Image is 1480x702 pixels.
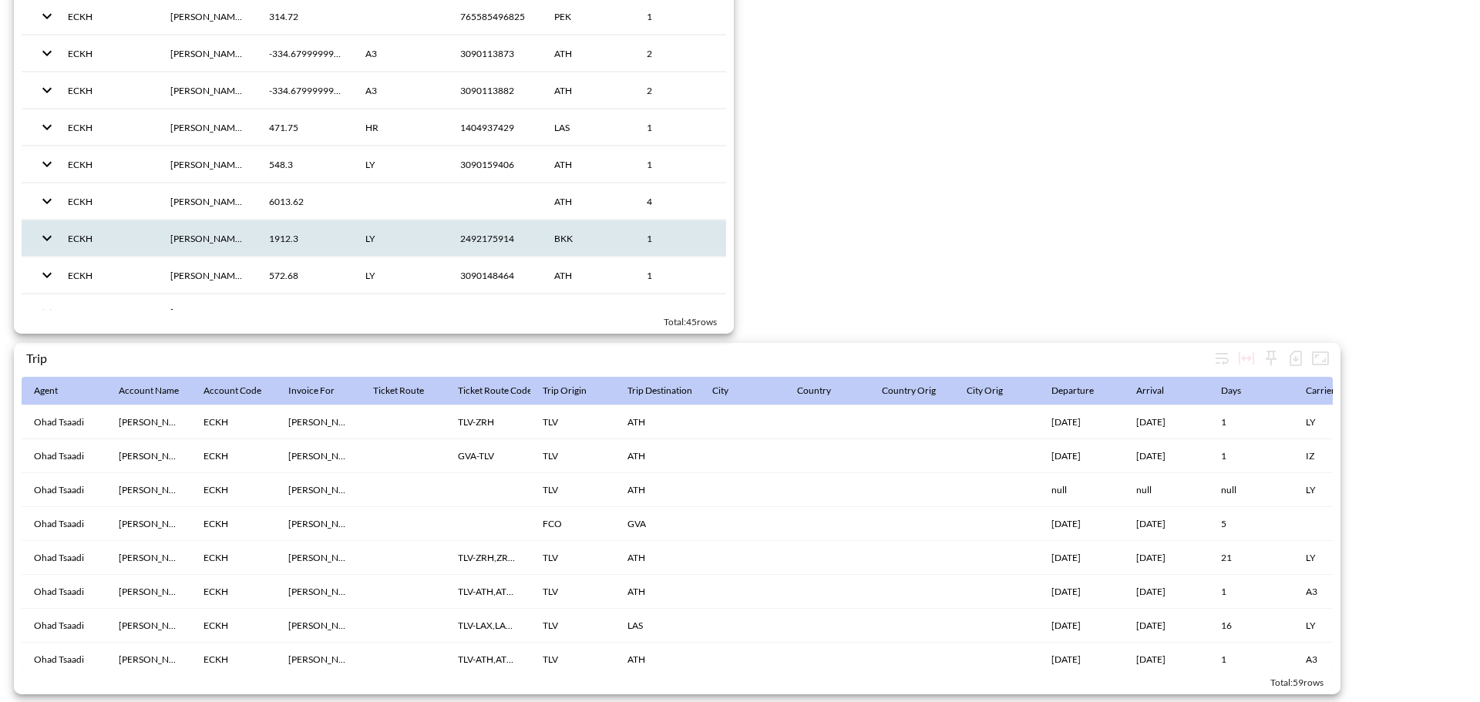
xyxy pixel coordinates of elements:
th: BKK [542,220,634,257]
div: Account Name [119,381,179,400]
th: 1 [634,109,726,146]
th: TLV-ATH,ATH-GVA [446,643,530,677]
th: 1 [1209,405,1293,439]
th: ATH [615,541,700,575]
th: null [1124,473,1209,507]
div: Carrier [1306,381,1335,400]
th: TLV-LAX,LAX-JFK,EWR-TLV [446,609,530,643]
th: LAS [615,609,700,643]
th: ATH [615,439,700,473]
button: expand row [34,299,60,325]
th: ECKH [55,257,157,294]
div: City [712,381,728,400]
th: 08/08/2025 [1039,541,1124,575]
th: GVA [615,507,700,541]
th: eckhouse musia and shimon [106,405,191,439]
th: LAS [542,294,634,331]
th: eckhouse musia and shimon [158,146,257,183]
th: TLV [530,439,615,473]
th: 18/08/2025 [1124,439,1209,473]
th: Ohad Tsaadi [22,609,106,643]
th: FCO [530,507,615,541]
th: 11/08/2025 [1124,643,1209,677]
th: ATH [615,643,700,677]
th: LY [353,146,448,183]
th: eckhouse musia and shimon [106,609,191,643]
th: A3 [353,35,448,72]
th: Tal Mansour [276,405,361,439]
button: expand row [34,40,60,66]
th: Tal Mansour [276,439,361,473]
th: -334.67999999999995 [257,72,353,109]
th: eckhouse musia and shimon [158,294,257,331]
button: expand row [34,77,60,103]
th: ECKH [191,507,276,541]
th: ATH [615,575,700,609]
th: 29/05/2025 [1039,609,1124,643]
th: 1 [634,220,726,257]
button: expand row [34,262,60,288]
th: 28/08/2025 [1124,541,1209,575]
th: eckhouse musia and shimon [106,439,191,473]
th: eckhouse musia and shimon [106,541,191,575]
th: GVA-TLV [446,439,530,473]
th: LY [1293,473,1378,507]
span: Trip Origin [543,381,607,400]
th: Ohad Tsaadi [22,643,106,677]
th: 2492175914 [448,220,542,257]
th: ECKH [191,439,276,473]
th: 1 [634,294,726,331]
th: Shimon Eckhouse [276,507,361,541]
th: LAS [542,109,634,146]
th: TLV-ZRH [446,405,530,439]
th: eckhouse musia and shimon [106,507,191,541]
th: ECKH [55,35,157,72]
th: ECKH [55,146,157,183]
th: 13/06/2025 [1039,507,1124,541]
th: Ohad Tsaadi [22,473,106,507]
div: Country [797,381,831,400]
th: -334.67999999999995 [257,35,353,72]
th: 4 [634,183,726,220]
th: A3 [1293,643,1378,677]
th: TLV-ATH,ATH-GVA [446,575,530,609]
th: 08/08/2025 [1124,575,1209,609]
th: ATH [542,146,634,183]
th: ATH [542,72,634,109]
th: Mia Barzilai [276,575,361,609]
th: ATH [542,35,634,72]
th: 08/08/2025 [1039,575,1124,609]
span: Days [1221,381,1261,400]
th: ECKH [55,220,157,257]
th: 1404937429 [448,109,542,146]
span: Country Orig [882,381,956,400]
span: Total: 45 rows [664,316,717,327]
th: Ohad Tsaadi [22,405,106,439]
th: ECKH [55,72,157,109]
th: 2 [634,72,726,109]
th: 3090113873 [448,35,542,72]
th: Ohad Tsaadi [22,575,106,609]
th: LY [1293,541,1378,575]
th: ATH [615,473,700,507]
th: 16 [1209,609,1293,643]
th: 2 [634,35,726,72]
th: 5 [1209,507,1293,541]
div: Country Orig [882,381,936,400]
th: ECKH [191,643,276,677]
span: Arrival [1136,381,1184,400]
span: Account Code [203,381,281,400]
div: Days [1221,381,1241,400]
th: 765554588325 [448,294,542,331]
span: Trip Destination [627,381,712,400]
div: Agent [34,381,58,400]
th: LY [1293,609,1378,643]
div: Account Code [203,381,261,400]
th: 1 [1209,643,1293,677]
th: ECKH [55,109,157,146]
th: LY [1293,405,1378,439]
th: 3090148464 [448,257,542,294]
th: ECKH [191,405,276,439]
div: Sticky left columns: 0 [1259,346,1283,371]
th: ECKH [191,609,276,643]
